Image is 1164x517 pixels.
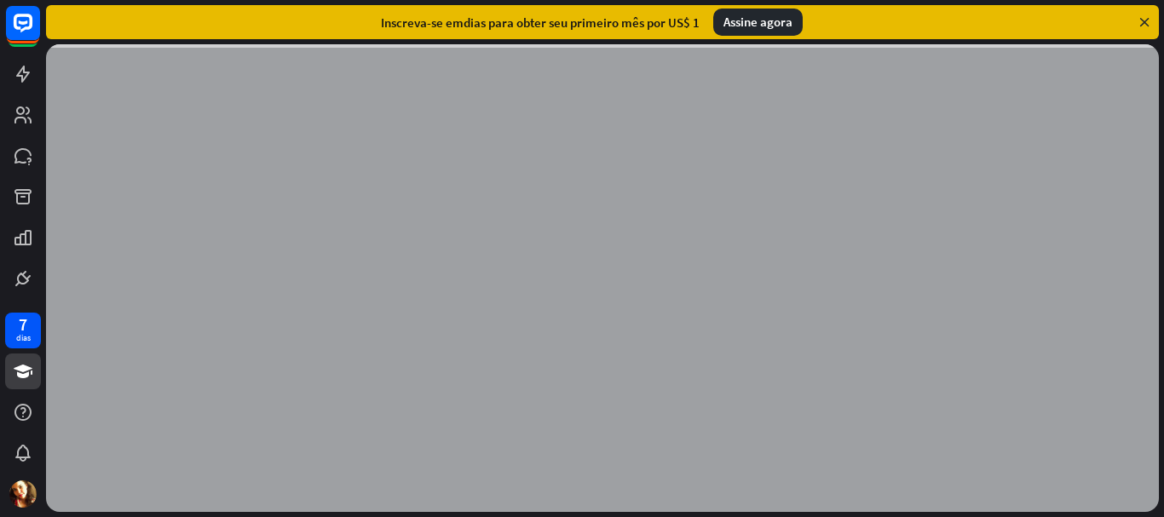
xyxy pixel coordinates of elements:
[16,332,31,343] font: dias
[19,313,27,335] font: 7
[381,14,464,31] font: Inscreva-se em
[464,14,700,31] font: dias para obter seu primeiro mês por US$ 1
[14,7,65,58] button: Open LiveChat chat widget
[5,313,41,348] a: 7 dias
[723,14,792,30] font: Assine agora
